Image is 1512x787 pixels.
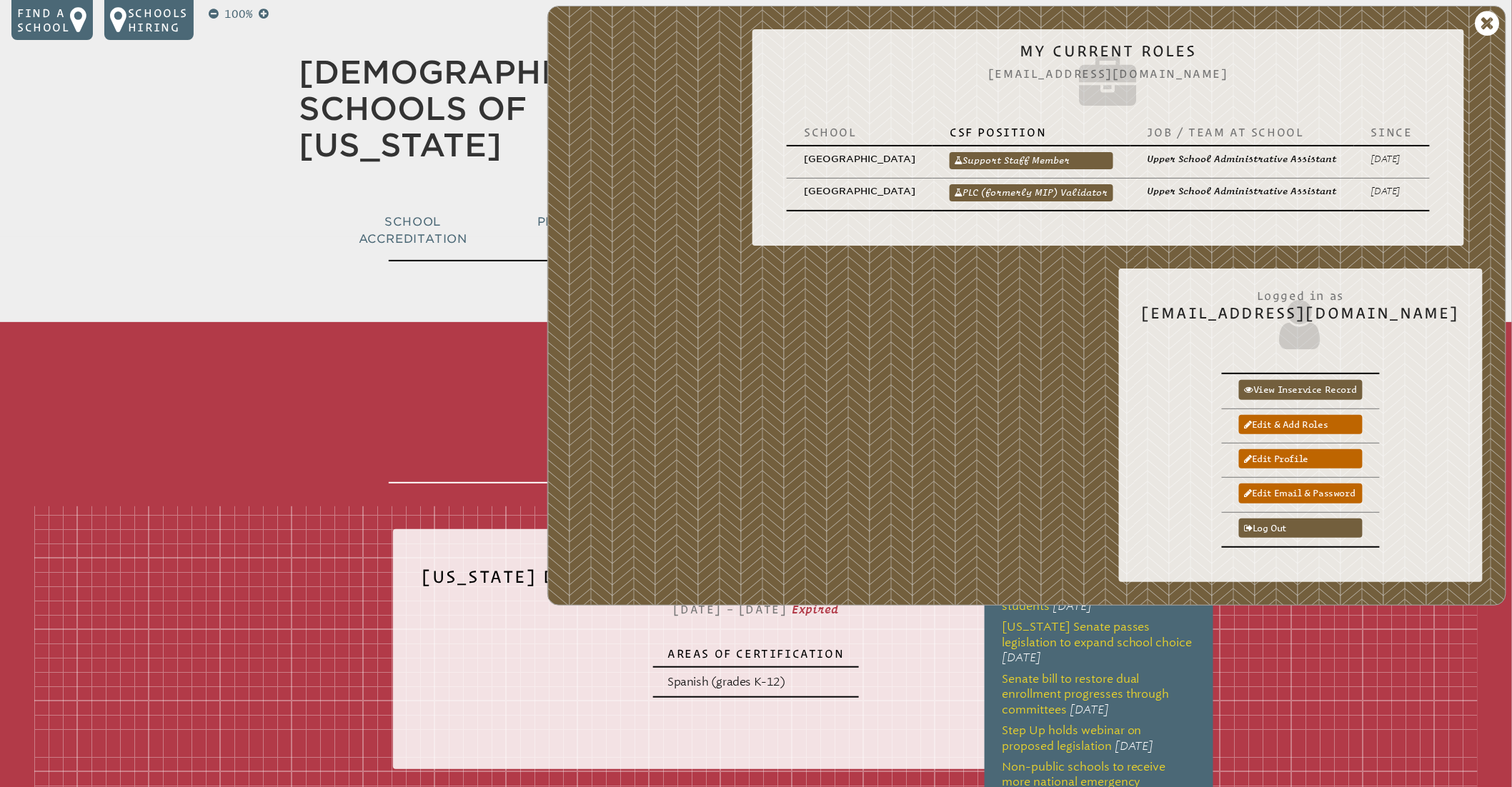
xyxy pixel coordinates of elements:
a: Edit email & password [1239,483,1363,503]
p: 100% [222,6,256,23]
p: School [804,125,915,139]
h2: My Current Roles [775,42,1441,114]
p: Spanish (grades K-12) [667,673,844,691]
p: [GEOGRAPHIC_DATA] [804,152,915,166]
p: [GEOGRAPHIC_DATA] [804,184,915,198]
p: Find a school [17,6,70,34]
p: Job / Team at School [1148,125,1337,139]
a: Step Up holds webinar on proposed legislation [1002,723,1142,752]
a: PLC (formerly MIP) Validator [950,184,1113,201]
p: CSF Position [950,125,1113,139]
span: Logged in as [1142,281,1460,304]
a: Support Staff Member [950,152,1113,169]
p: Upper School Administrative Assistant [1148,152,1337,166]
a: Edit profile [1239,449,1363,468]
span: Expired [792,603,838,616]
a: View inservice record [1239,380,1363,399]
p: Upper School Administrative Assistant [1148,184,1337,198]
p: [DATE] [1371,152,1413,166]
a: Log out [1239,518,1363,538]
h1: Teacher Inservice Record [389,328,1123,483]
span: [DATE] [1115,739,1154,753]
h2: [EMAIL_ADDRESS][DOMAIN_NAME] [1142,281,1460,353]
a: Senate bill to restore dual enrollment progresses through committees [1002,672,1170,716]
a: [DEMOGRAPHIC_DATA] Schools of [US_STATE] [299,54,704,164]
span: [DATE] [1070,703,1109,716]
h2: [US_STATE] Department of Education Certification #697020 [422,558,1090,606]
p: [DATE] [1371,184,1413,198]
span: School Accreditation [359,215,467,246]
span: [DATE] [1053,599,1092,613]
span: [DATE] [1002,651,1041,664]
span: Professional Development & Teacher Certification [537,215,746,246]
p: Schools Hiring [128,6,188,34]
p: Areas of Certification [667,646,844,661]
a: Edit & add roles [1239,415,1363,434]
span: [DATE] – [DATE] [674,603,787,616]
a: [US_STATE] Senate passes legislation to expand school choice [1002,620,1193,648]
p: Since [1371,125,1413,139]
